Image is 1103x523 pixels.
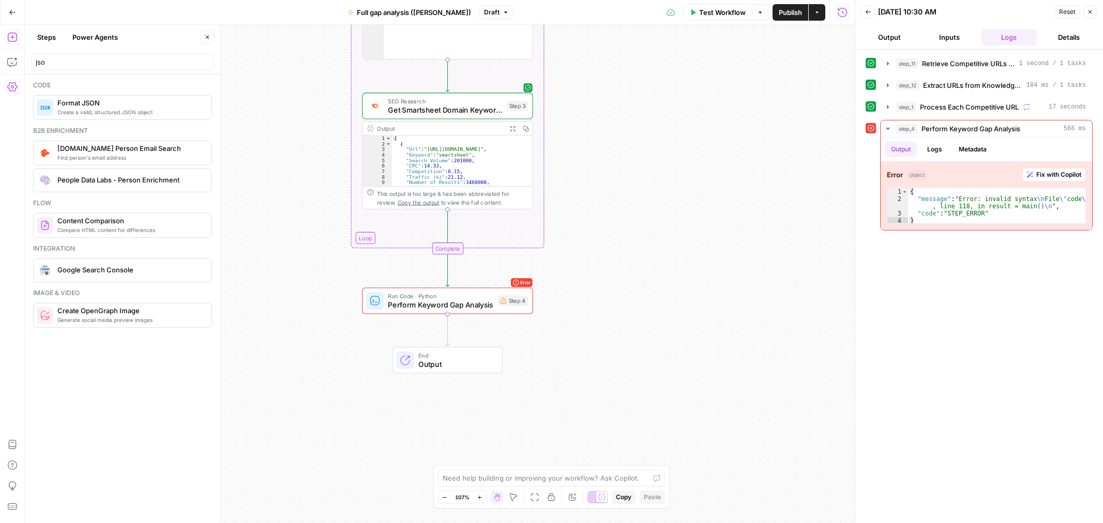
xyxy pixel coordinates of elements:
[432,242,463,254] div: Complete
[40,148,50,158] img: pda2t1ka3kbvydj0uf1ytxpc9563
[887,210,908,217] div: 3
[887,188,908,195] div: 1
[398,199,440,206] span: Copy the output
[921,29,977,45] button: Inputs
[57,108,203,116] span: Create a valid, structured JSON object
[1041,29,1097,45] button: Details
[40,310,50,320] img: pyizt6wx4h99f5rkgufsmugliyey
[57,143,203,153] span: [DOMAIN_NAME] Person Email Search
[773,4,808,21] button: Publish
[887,217,908,224] div: 4
[981,29,1037,45] button: Logs
[362,287,533,314] div: ErrorRun Code · PythonPerform Keyword Gap AnalysisStep 4
[362,168,391,174] div: 7
[881,55,1092,72] button: 1 second / 1 tasks
[33,81,212,90] div: Code
[385,141,391,147] span: Toggle code folding, rows 2 through 12
[377,189,528,207] div: This output is too large & has been abbreviated for review. to view the full content.
[896,124,917,134] span: step_4
[31,29,62,45] button: Steps
[862,29,917,45] button: Output
[484,8,500,17] span: Draft
[33,126,212,135] div: B2b enrichment
[446,255,449,287] g: Edge from step_1-iteration-end to step_4
[896,58,918,69] span: step_11
[902,188,908,195] span: Toggle code folding, rows 1 through 4
[362,347,533,373] div: EndOutput
[40,220,50,230] img: vrinnnclop0vshvmafd7ip1g7ohf
[1049,102,1086,112] span: 17 seconds
[57,305,203,316] span: Create OpenGraph Image
[362,147,391,152] div: 3
[479,6,513,19] button: Draft
[388,104,503,115] span: Get Smartsheet Domain Keywords
[881,137,1092,230] div: 566 ms
[388,299,493,310] span: Perform Keyword Gap Analysis
[616,493,631,502] span: Copy
[896,80,919,90] span: step_12
[66,29,124,45] button: Power Agents
[887,195,908,210] div: 2
[418,359,493,370] span: Output
[357,7,471,18] span: Full gap analysis ([PERSON_NAME])
[885,142,917,157] button: Output
[385,135,391,141] span: Toggle code folding, rows 1 through 2741
[497,295,528,306] div: Step 4
[922,58,1015,69] span: Retrieve Competitive URLs from Knowledge Base
[699,7,746,18] span: Test Workflow
[612,490,636,504] button: Copy
[33,198,212,208] div: Flow
[362,158,391,163] div: 5
[507,101,528,111] div: Step 3
[57,98,203,108] span: Format JSON
[446,314,449,346] g: Edge from step_4 to end
[40,266,50,275] img: google-search-console.svg
[40,175,50,186] img: rmubdrbnbg1gnbpnjb4bpmji9sfb
[362,180,391,186] div: 9
[377,124,503,133] div: Output
[644,493,661,502] span: Paste
[362,93,533,209] div: SEO ResearchGet Smartsheet Domain KeywordsStep 3Output[ { "Url":"[URL][DOMAIN_NAME]", "Keyword":"...
[683,4,752,21] button: Test Workflow
[779,7,802,18] span: Publish
[921,124,1020,134] span: Perform Keyword Gap Analysis
[640,490,665,504] button: Paste
[907,170,927,179] span: object
[33,244,212,253] div: Integration
[362,152,391,158] div: 4
[362,163,391,169] div: 6
[57,216,203,226] span: Content Comparison
[921,142,948,157] button: Logs
[1054,5,1080,19] button: Reset
[953,142,993,157] button: Metadata
[1036,170,1081,179] span: Fix with Copilot
[388,97,503,105] span: SEO Research
[1022,168,1086,181] button: Fix with Copilot
[896,102,916,112] span: step_1
[362,174,391,180] div: 8
[57,316,203,324] span: Generate social media preview images
[418,351,493,360] span: End
[881,77,1092,94] button: 104 ms / 1 tasks
[362,242,533,254] div: Complete
[362,185,391,191] div: 10
[1064,124,1086,133] span: 566 ms
[36,57,209,67] input: Search steps
[1019,59,1086,68] span: 1 second / 1 tasks
[33,288,212,298] div: Image & video
[923,80,1022,90] span: Extract URLs from Knowledge Base Data
[446,60,449,92] g: Edge from step_2 to step_3
[57,153,203,162] span: Find person's email address
[455,493,470,501] span: 107%
[881,99,1092,115] button: 17 seconds
[887,170,903,180] strong: Error
[57,226,203,234] span: Compare HTML content for differences
[1026,81,1086,90] span: 104 ms / 1 tasks
[57,175,203,185] span: People Data Labs - Person Enrichment
[920,102,1019,112] span: Process Each Competitive URL
[362,141,391,147] div: 2
[388,291,493,300] span: Run Code · Python
[57,265,203,275] span: Google Search Console
[362,135,391,141] div: 1
[881,120,1092,137] button: 566 ms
